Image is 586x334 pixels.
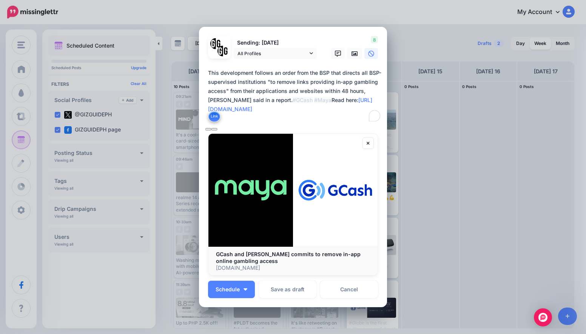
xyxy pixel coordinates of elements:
button: Link [208,111,221,122]
b: GCash and [PERSON_NAME] commits to remove in-app online gambling access [216,251,361,264]
button: Schedule [208,281,255,298]
span: All Profiles [237,49,308,57]
img: arrow-down-white.png [244,288,247,291]
button: Save as draft [259,281,316,298]
a: All Profiles [234,48,317,59]
div: This development follows an order from the BSP that directs all BSP-supervised institutions "to r... [208,68,382,114]
a: Cancel [320,281,378,298]
div: Open Intercom Messenger [534,308,552,326]
img: GCash and Maya commits to remove in-app online gambling access [208,134,378,246]
textarea: To enrich screen reader interactions, please activate Accessibility in Grammarly extension settings [208,68,382,123]
img: 353459792_649996473822713_4483302954317148903_n-bsa138318.png [210,38,221,49]
img: JT5sWCfR-79925.png [217,46,228,57]
span: 8 [371,36,378,43]
span: Schedule [216,287,240,292]
p: [DOMAIN_NAME] [216,264,370,271]
p: Sending: [DATE] [234,39,317,47]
